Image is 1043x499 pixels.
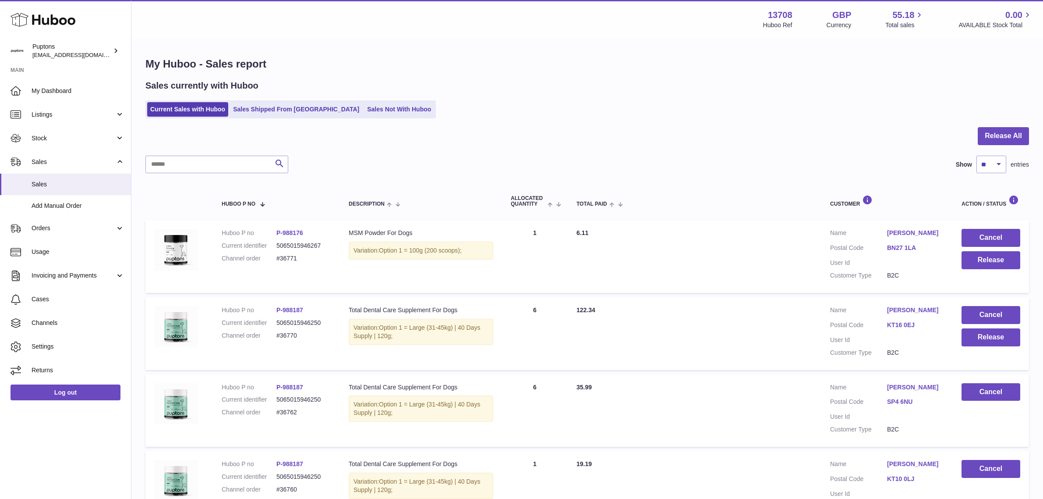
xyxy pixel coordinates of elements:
a: Log out [11,385,120,400]
span: 19.19 [576,460,592,467]
dt: Current identifier [222,396,276,404]
span: entries [1011,160,1029,169]
span: Stock [32,134,115,143]
span: 6.11 [576,229,588,236]
dt: Name [830,229,887,239]
dt: Current identifier [222,319,276,327]
span: 122.34 [576,307,595,314]
h2: Sales currently with Huboo [145,80,258,92]
a: [PERSON_NAME] [887,229,944,237]
span: ALLOCATED Quantity [511,196,545,207]
span: 0.00 [1005,9,1022,21]
span: Option 1 = 100g (200 scoops); [379,247,462,254]
span: 55.18 [892,9,914,21]
button: Release All [978,127,1029,145]
dt: Huboo P no [222,460,276,468]
label: Show [956,160,972,169]
dt: Name [830,460,887,470]
div: Action / Status [962,195,1020,207]
dd: 5065015946250 [276,473,331,481]
a: 55.18 Total sales [885,9,924,29]
dt: Postal Code [830,244,887,254]
dd: B2C [887,349,944,357]
dt: Channel order [222,485,276,494]
dd: B2C [887,271,944,280]
a: [PERSON_NAME] [887,383,944,392]
span: Usage [32,248,124,256]
dt: Huboo P no [222,229,276,237]
dd: 5065015946250 [276,319,331,327]
dt: Huboo P no [222,383,276,392]
div: Variation: [349,242,493,260]
a: Current Sales with Huboo [147,102,228,117]
span: Total paid [576,201,607,207]
a: BN27 1LA [887,244,944,252]
button: Cancel [962,229,1020,247]
img: TotalDentalCarePowder120.jpg [154,383,198,424]
div: Puptons [32,43,111,59]
div: Total Dental Care Supplement For Dogs [349,383,493,392]
span: Option 1 = Large (31-45kg) | 40 Days Supply | 120g; [354,401,480,416]
button: Release [962,328,1020,346]
button: Cancel [962,306,1020,324]
dd: #36762 [276,408,331,417]
button: Cancel [962,383,1020,401]
a: Sales Not With Huboo [364,102,434,117]
span: Settings [32,342,124,351]
strong: GBP [832,9,851,21]
dd: B2C [887,425,944,434]
div: Huboo Ref [763,21,792,29]
dd: 5065015946267 [276,242,331,250]
div: MSM Powder For Dogs [349,229,493,237]
div: Variation: [349,473,493,499]
button: Cancel [962,460,1020,478]
dt: Channel order [222,408,276,417]
div: Customer [830,195,944,207]
span: Huboo P no [222,201,255,207]
dt: Current identifier [222,473,276,481]
span: AVAILABLE Stock Total [958,21,1032,29]
dt: Postal Code [830,475,887,485]
a: P-988176 [276,229,303,236]
dt: User Id [830,336,887,344]
dt: Name [830,306,887,317]
span: [EMAIL_ADDRESS][DOMAIN_NAME] [32,51,129,58]
div: Total Dental Care Supplement For Dogs [349,306,493,314]
td: 6 [502,297,568,370]
a: KT16 0EJ [887,321,944,329]
span: Description [349,201,385,207]
a: SP4 6NU [887,398,944,406]
dt: Customer Type [830,349,887,357]
a: Sales Shipped From [GEOGRAPHIC_DATA] [230,102,362,117]
dt: Channel order [222,254,276,263]
a: 0.00 AVAILABLE Stock Total [958,9,1032,29]
a: P-988187 [276,307,303,314]
dt: Name [830,383,887,394]
span: My Dashboard [32,87,124,95]
dt: User Id [830,490,887,498]
span: 35.99 [576,384,592,391]
a: P-988187 [276,384,303,391]
dd: #36770 [276,331,331,340]
span: Option 1 = Large (31-45kg) | 40 Days Supply | 120g; [354,478,480,493]
span: Total sales [885,21,924,29]
span: Option 1 = Large (31-45kg) | 40 Days Supply | 120g; [354,324,480,339]
img: TotalDentalCarePowder120.jpg [154,306,198,347]
dd: #36760 [276,485,331,494]
span: Sales [32,158,115,166]
div: Total Dental Care Supplement For Dogs [349,460,493,468]
a: [PERSON_NAME] [887,460,944,468]
dt: Channel order [222,331,276,340]
img: hello@puptons.com [11,44,24,57]
dt: Customer Type [830,271,887,280]
span: Sales [32,180,124,189]
strong: 13708 [768,9,792,21]
a: [PERSON_NAME] [887,306,944,314]
td: 1 [502,220,568,293]
span: Returns [32,366,124,374]
div: Variation: [349,319,493,345]
dt: Postal Code [830,398,887,408]
dt: Customer Type [830,425,887,434]
a: P-988187 [276,460,303,467]
dt: Current identifier [222,242,276,250]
